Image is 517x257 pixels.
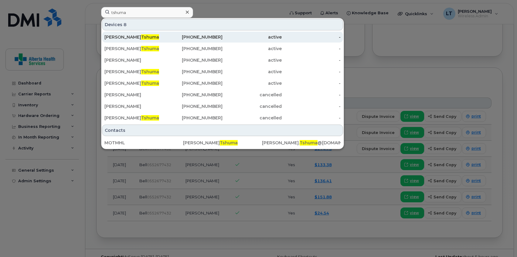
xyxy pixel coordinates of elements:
[282,34,341,40] div: -
[282,57,341,63] div: -
[102,43,343,54] a: [PERSON_NAME]Tshuma[PHONE_NUMBER]active-
[104,69,164,75] div: [PERSON_NAME]
[223,115,282,121] div: cancelled
[104,115,164,121] div: [PERSON_NAME]
[141,34,159,40] span: Tshuma
[164,46,223,52] div: [PHONE_NUMBER]
[102,89,343,100] a: [PERSON_NAME][PHONE_NUMBER]cancelled-
[183,140,262,146] div: [PERSON_NAME]
[223,103,282,109] div: cancelled
[102,66,343,77] a: [PERSON_NAME]Tshuma[PHONE_NUMBER]active-
[300,140,318,146] span: Tshuma
[220,140,238,146] span: Tshuma
[124,22,127,28] span: 8
[101,7,193,18] input: Find something...
[104,80,164,86] div: [PERSON_NAME]
[223,92,282,98] div: cancelled
[164,103,223,109] div: [PHONE_NUMBER]
[104,103,164,109] div: [PERSON_NAME]
[262,140,341,146] div: [PERSON_NAME]. @[DOMAIN_NAME]
[102,55,343,66] a: [PERSON_NAME][PHONE_NUMBER]active-
[102,19,343,30] div: Devices
[223,69,282,75] div: active
[223,80,282,86] div: active
[164,115,223,121] div: [PHONE_NUMBER]
[102,78,343,89] a: [PERSON_NAME]Tshuma[PHONE_NUMBER]active-
[282,115,341,121] div: -
[164,69,223,75] div: [PHONE_NUMBER]
[141,81,159,86] span: Tshuma
[102,32,343,43] a: [PERSON_NAME]Tshuma[PHONE_NUMBER]active-
[141,46,159,51] span: Tshuma
[282,92,341,98] div: -
[164,34,223,40] div: [PHONE_NUMBER]
[164,92,223,98] div: [PHONE_NUMBER]
[223,57,282,63] div: active
[104,140,183,146] div: MOTMHL
[102,112,343,123] a: [PERSON_NAME]Tshuma[PHONE_NUMBER]cancelled-
[282,103,341,109] div: -
[104,92,164,98] div: [PERSON_NAME]
[141,69,159,74] span: Tshuma
[104,46,164,52] div: [PERSON_NAME]
[282,46,341,52] div: -
[102,101,343,112] a: [PERSON_NAME][PHONE_NUMBER]cancelled-
[223,34,282,40] div: active
[164,57,223,63] div: [PHONE_NUMBER]
[102,137,343,148] a: MOTMHL[PERSON_NAME]Tshuma[PERSON_NAME].Tshuma@[DOMAIN_NAME]
[104,57,164,63] div: [PERSON_NAME]
[102,125,343,136] div: Contacts
[282,80,341,86] div: -
[223,46,282,52] div: active
[141,115,159,121] span: Tshuma
[282,69,341,75] div: -
[164,80,223,86] div: [PHONE_NUMBER]
[104,34,164,40] div: [PERSON_NAME]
